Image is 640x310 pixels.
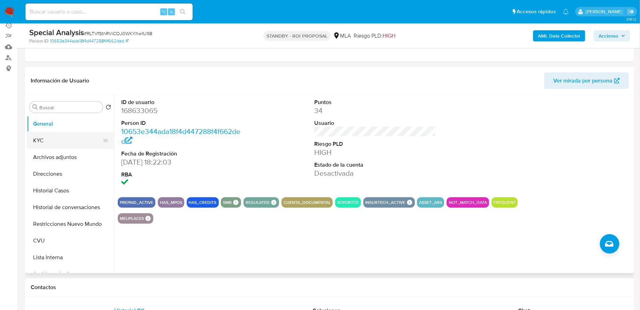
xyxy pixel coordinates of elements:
b: AML Data Collector [538,30,580,41]
dt: Riesgo PLD [314,140,436,148]
input: Buscar usuario o caso... [25,7,193,16]
dt: Estado de la cuenta [314,161,436,169]
button: Volver al orden por defecto [106,104,111,112]
span: ⌥ [161,8,166,15]
h1: Contactos [31,284,629,291]
div: MLA [333,32,351,40]
input: Buscar [39,104,100,111]
button: Buscar [32,104,38,110]
button: Ver mirada por persona [544,72,629,89]
button: Acciones [594,30,630,41]
p: STANDBY - ROI PROPOSAL [264,31,330,41]
a: 10653e344ada18f4d447288f4f662ded [121,126,240,146]
button: meliplaces [120,217,144,220]
dt: ID de usuario [121,98,243,106]
dd: 34 [314,106,436,116]
dt: Person ID [121,119,243,127]
button: Lista Interna [27,249,114,266]
p: fabricio.bottalo@mercadolibre.com [586,8,625,15]
dd: [DATE] 18:22:03 [121,157,243,167]
span: HIGH [383,32,395,40]
button: Anticipos de dinero [27,266,114,283]
button: CVU [27,232,114,249]
span: # RLTVfStnRViCOJ0WKYhw1U98 [84,30,152,37]
button: Restricciones Nuevo Mundo [27,216,114,232]
button: KYC [27,132,108,149]
b: Special Analysis [29,27,84,38]
a: 10653e344ada18f4d447288f4f662ded [50,38,129,44]
span: Acciones [599,30,618,41]
button: search-icon [176,7,190,17]
button: Archivos adjuntos [27,149,114,166]
dt: Usuario [314,119,436,127]
h1: Información de Usuario [31,77,89,84]
span: Accesos rápidos [517,8,556,15]
dt: Puntos [314,98,436,106]
dd: 168633065 [121,106,243,116]
span: Riesgo PLD: [354,32,395,40]
a: Notificaciones [563,9,569,15]
span: s [170,8,172,15]
dd: Desactivada [314,168,436,178]
button: Direcciones [27,166,114,182]
a: Salir [627,8,635,15]
dd: HIGH [314,148,436,157]
button: General [27,116,114,132]
b: Person ID [29,38,48,44]
button: Historial de conversaciones [27,199,114,216]
button: AML Data Collector [533,30,585,41]
dt: Fecha de Registración [121,150,243,158]
span: 3.161.2 [626,16,637,22]
span: Ver mirada por persona [553,72,612,89]
button: Historial Casos [27,182,114,199]
dt: RBA [121,171,243,178]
